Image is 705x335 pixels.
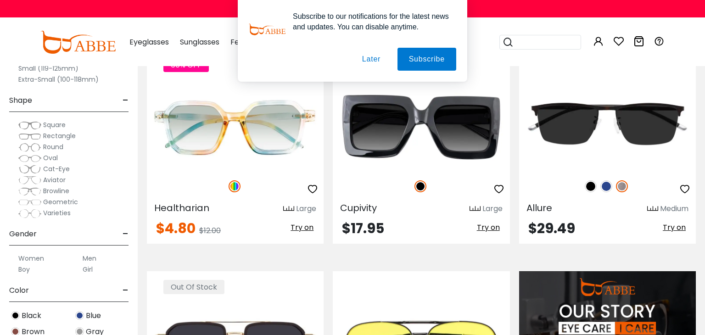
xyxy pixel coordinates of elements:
[585,180,597,192] img: Black
[616,180,628,192] img: Gun
[18,165,41,174] img: Cat-Eye.png
[333,82,509,171] img: Black Cupivity - Plastic ,Universal Bridge Fit
[43,120,66,129] span: Square
[600,180,612,192] img: Blue
[43,208,71,218] span: Varieties
[660,203,688,214] div: Medium
[18,187,41,196] img: Browline.png
[86,310,101,321] span: Blue
[474,222,503,234] button: Try on
[83,264,93,275] label: Girl
[43,197,78,207] span: Geometric
[351,48,392,71] button: Later
[43,153,58,162] span: Oval
[75,311,84,320] img: Blue
[9,279,29,301] span: Color
[43,186,69,195] span: Browline
[285,11,456,32] div: Subscribe to our notifications for the latest news and updates. You can disable anytime.
[18,154,41,163] img: Oval.png
[18,132,41,141] img: Rectangle.png
[199,225,221,236] span: $12.00
[18,176,41,185] img: Aviator.png
[154,201,209,214] span: Healtharian
[123,279,129,301] span: -
[526,201,552,214] span: Allure
[9,89,32,112] span: Shape
[9,223,37,245] span: Gender
[288,222,316,234] button: Try on
[22,310,41,321] span: Black
[123,223,129,245] span: -
[18,121,41,130] img: Square.png
[397,48,456,71] button: Subscribe
[18,143,41,152] img: Round.png
[342,218,384,238] span: $17.95
[18,209,41,218] img: Varieties.png
[647,206,658,212] img: size ruler
[283,206,294,212] img: size ruler
[43,175,66,184] span: Aviator
[43,131,76,140] span: Rectangle
[291,222,313,233] span: Try on
[296,203,316,214] div: Large
[18,264,30,275] label: Boy
[470,206,481,212] img: size ruler
[249,11,285,48] img: notification icon
[18,198,41,207] img: Geometric.png
[414,180,426,192] img: Black
[528,218,575,238] span: $29.49
[123,89,129,112] span: -
[482,203,503,214] div: Large
[43,164,70,173] span: Cat-Eye
[18,253,44,264] label: Women
[519,82,696,171] img: Gun Allure - Metal ,Adjust Nose Pads
[11,311,20,320] img: Black
[663,222,686,233] span: Try on
[340,201,377,214] span: Cupivity
[477,222,500,233] span: Try on
[163,280,224,294] span: Out Of Stock
[83,253,96,264] label: Men
[156,218,196,238] span: $4.80
[43,142,63,151] span: Round
[229,180,241,192] img: Multicolor
[147,82,324,171] img: Multicolor Healtharian - Plastic ,Universal Bridge Fit
[660,222,688,234] button: Try on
